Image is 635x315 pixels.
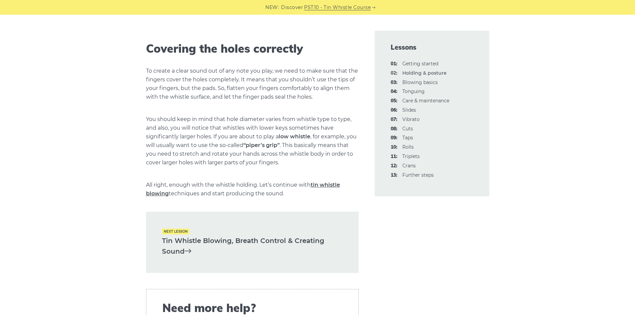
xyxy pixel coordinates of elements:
[391,171,397,179] span: 13:
[402,61,438,67] a: 01:Getting started
[391,143,397,151] span: 10:
[402,70,447,76] strong: Holding & posture
[402,107,416,113] a: 06:Slides
[162,229,189,234] span: Next lesson
[304,4,371,11] a: PST10 - Tin Whistle Course
[391,134,397,142] span: 09:
[391,88,397,96] span: 04:
[391,125,397,133] span: 08:
[391,153,397,161] span: 11:
[402,135,413,141] a: 09:Taps
[146,115,359,167] p: You should keep in mind that hole diameter varies from whistle type to type, and also, you will n...
[265,4,279,11] span: NEW:
[391,162,397,170] span: 12:
[162,301,342,315] span: Need more help?
[162,235,343,257] a: Tin Whistle Blowing, Breath Control & Creating Sound
[391,97,397,105] span: 05:
[391,60,397,68] span: 01:
[146,42,359,56] h2: Covering the holes correctly
[402,153,420,159] a: 11:Triplets
[402,79,438,85] a: 03:Blowing basics
[391,43,473,52] span: Lessons
[279,133,310,140] strong: low whistle
[391,116,397,124] span: 07:
[243,142,280,148] strong: “piper’s grip”
[402,144,414,150] a: 10:Rolls
[402,116,420,122] a: 07:Vibrato
[402,98,449,104] a: 05:Care & maintenance
[402,88,425,94] a: 04:Tonguing
[402,163,416,169] a: 12:Crans
[146,181,359,198] p: All right, enough with the whistle holding. Let’s continue with techniques and start producing th...
[146,182,340,197] a: tin whistle blowing
[391,79,397,87] span: 03:
[146,67,359,101] p: To create a clear sound out of any note you play, we need to make sure that the fingers cover the...
[391,106,397,114] span: 06:
[402,126,413,132] a: 08:Cuts
[391,69,397,77] span: 02:
[402,172,434,178] a: 13:Further steps
[281,4,303,11] span: Discover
